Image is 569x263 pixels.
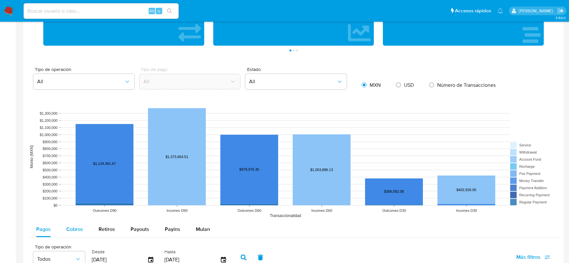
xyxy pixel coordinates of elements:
p: dalia.goicochea@mercadolibre.com.mx [519,8,555,14]
input: Buscar usuario o caso... [24,7,179,15]
span: s [158,8,160,14]
span: 3.158.0 [555,15,566,20]
a: Notificaciones [498,8,503,14]
span: Alt [149,8,154,14]
span: Accesos rápidos [455,7,491,14]
button: search-icon [163,6,176,16]
a: Salir [557,7,564,14]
